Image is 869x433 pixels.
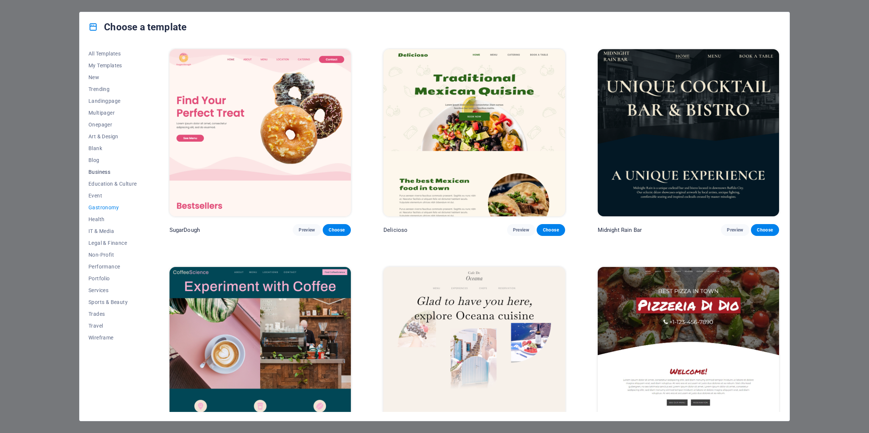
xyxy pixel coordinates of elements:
span: Portfolio [88,275,137,281]
button: Blank [88,142,137,154]
p: Delicioso [383,226,407,234]
span: Landingpage [88,98,137,104]
button: Trades [88,308,137,320]
button: Choose [751,224,779,236]
img: Midnight Rain Bar [598,49,779,216]
button: IT & Media [88,225,137,237]
span: Art & Design [88,133,137,139]
span: Onepager [88,122,137,128]
span: Travel [88,323,137,329]
span: Choose [757,227,773,233]
span: Legal & Finance [88,240,137,246]
span: Trades [88,311,137,317]
button: Art & Design [88,131,137,142]
span: Performance [88,264,137,270]
span: Non-Profit [88,252,137,258]
span: Business [88,169,137,175]
button: Legal & Finance [88,237,137,249]
span: Education & Culture [88,181,137,187]
button: Non-Profit [88,249,137,261]
button: Education & Culture [88,178,137,190]
button: Choose [537,224,565,236]
button: Portfolio [88,273,137,284]
span: New [88,74,137,80]
p: Midnight Rain Bar [598,226,642,234]
button: Health [88,213,137,225]
button: Preview [293,224,321,236]
span: Blank [88,145,137,151]
span: Multipager [88,110,137,116]
button: Landingpage [88,95,137,107]
button: Choose [323,224,351,236]
span: Choose [329,227,345,233]
button: Preview [721,224,749,236]
button: Performance [88,261,137,273]
span: Wireframe [88,335,137,341]
button: Multipager [88,107,137,119]
button: Business [88,166,137,178]
p: SugarDough [170,226,200,234]
span: Blog [88,157,137,163]
button: Event [88,190,137,202]
button: Gastronomy [88,202,137,213]
button: Services [88,284,137,296]
img: SugarDough [170,49,351,216]
span: Trending [88,86,137,92]
span: Event [88,193,137,199]
span: Preview [513,227,529,233]
h4: Choose a template [88,21,187,33]
span: All Templates [88,51,137,57]
button: Onepager [88,119,137,131]
button: All Templates [88,48,137,60]
span: Gastronomy [88,204,137,210]
span: IT & Media [88,228,137,234]
span: Preview [727,227,743,233]
span: Health [88,216,137,222]
span: My Templates [88,62,137,68]
button: Trending [88,83,137,95]
button: Preview [507,224,535,236]
span: Preview [299,227,315,233]
button: My Templates [88,60,137,71]
button: New [88,71,137,83]
img: Delicioso [383,49,565,216]
span: Choose [543,227,559,233]
button: Sports & Beauty [88,296,137,308]
span: Sports & Beauty [88,299,137,305]
span: Services [88,287,137,293]
button: Wireframe [88,332,137,344]
button: Blog [88,154,137,166]
button: Travel [88,320,137,332]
